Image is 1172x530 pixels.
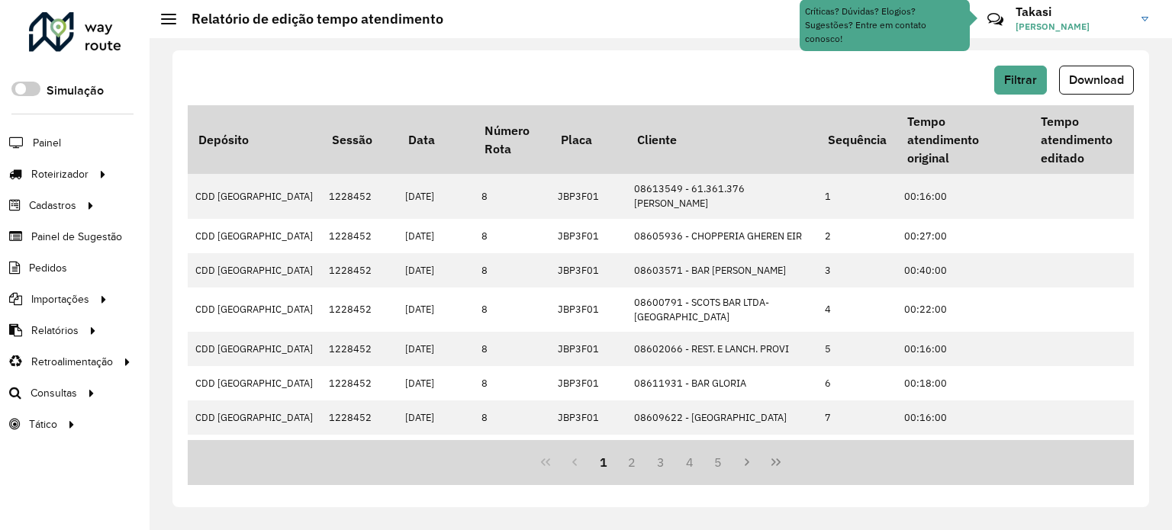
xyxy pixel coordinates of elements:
td: 8 [474,435,550,479]
td: 8 [474,174,550,218]
span: Relatórios [31,323,79,339]
td: CDD [GEOGRAPHIC_DATA] [188,435,321,479]
td: 8 [474,332,550,366]
span: Painel [33,135,61,151]
td: 1228452 [321,435,398,479]
td: [DATE] [398,435,474,479]
td: 08602066 - REST. E LANCH. PROVI [626,332,817,366]
td: CDD [GEOGRAPHIC_DATA] [188,174,321,218]
td: CDD [GEOGRAPHIC_DATA] [188,332,321,366]
button: 4 [675,448,704,477]
td: 5 [817,332,897,366]
td: [DATE] [398,400,474,435]
td: 1228452 [321,287,398,332]
span: Download [1069,73,1124,86]
td: 8 [474,253,550,287]
td: 8 [474,219,550,253]
td: JBP3F01 [550,174,626,218]
td: 00:27:00 [897,219,1030,253]
th: Placa [550,105,626,174]
span: Roteirizador [31,166,89,182]
th: Número Rota [474,105,550,174]
button: Filtrar [994,66,1047,95]
td: 1228452 [321,174,398,218]
td: JBP3F01 [550,366,626,400]
td: 00:18:00 [897,366,1030,400]
td: 08611931 - BAR GLORIA [626,366,817,400]
span: [PERSON_NAME] [1016,20,1130,34]
td: 08600101 - MEROVEU [PERSON_NAME] [626,435,817,479]
td: 00:16:00 [897,332,1030,366]
td: 8 [474,400,550,435]
label: Simulação [47,82,104,100]
td: CDD [GEOGRAPHIC_DATA] [188,253,321,287]
th: Data [398,105,474,174]
button: Download [1059,66,1134,95]
th: Cliente [626,105,817,174]
td: 00:16:00 [897,174,1030,218]
td: 1228452 [321,366,398,400]
span: Pedidos [29,260,67,276]
button: Last Page [761,448,790,477]
h2: Relatório de edição tempo atendimento [176,11,443,27]
td: [DATE] [398,287,474,332]
td: JBP3F01 [550,435,626,479]
button: Next Page [732,448,761,477]
span: Tático [29,416,57,432]
th: Tempo atendimento original [897,105,1030,174]
button: 2 [617,448,646,477]
th: Tempo atendimento editado [1030,105,1164,174]
td: CDD [GEOGRAPHIC_DATA] [188,287,321,332]
td: [DATE] [398,219,474,253]
button: 5 [704,448,733,477]
td: CDD [GEOGRAPHIC_DATA] [188,400,321,435]
td: [DATE] [398,332,474,366]
span: Importações [31,291,89,307]
td: 08600791 - SCOTS BAR LTDA-[GEOGRAPHIC_DATA] [626,287,817,332]
td: 8 [474,287,550,332]
td: 4 [817,287,897,332]
td: 8 [817,435,897,479]
span: Retroalimentação [31,354,113,370]
td: 08609622 - [GEOGRAPHIC_DATA] [626,400,817,435]
td: 1228452 [321,253,398,287]
td: [DATE] [398,253,474,287]
td: 2 [817,219,897,253]
td: 8 [474,366,550,400]
td: CDD [GEOGRAPHIC_DATA] [188,219,321,253]
td: [DATE] [398,174,474,218]
a: Contato Rápido [979,3,1012,36]
span: Filtrar [1004,73,1037,86]
td: 3 [817,253,897,287]
td: 1228452 [321,219,398,253]
span: Cadastros [29,198,76,214]
td: JBP3F01 [550,219,626,253]
span: Painel de Sugestão [31,229,122,245]
button: 3 [646,448,675,477]
td: JBP3F01 [550,287,626,332]
td: 6 [817,366,897,400]
button: 1 [589,448,618,477]
td: 1228452 [321,332,398,366]
td: JBP3F01 [550,253,626,287]
td: JBP3F01 [550,400,626,435]
td: 1228452 [321,400,398,435]
td: 08603571 - BAR [PERSON_NAME] [626,253,817,287]
td: 00:22:00 [897,287,1030,332]
td: 1 [817,174,897,218]
td: 08613549 - 61.361.376 [PERSON_NAME] [626,174,817,218]
th: Sessão [321,105,398,174]
td: 00:34:00 [897,435,1030,479]
td: 08605936 - CHOPPERIA GHEREN EIR [626,219,817,253]
td: 00:40:00 [897,253,1030,287]
td: 00:16:00 [897,400,1030,435]
td: CDD [GEOGRAPHIC_DATA] [188,366,321,400]
th: Sequência [817,105,897,174]
td: 7 [817,400,897,435]
td: [DATE] [398,366,474,400]
td: JBP3F01 [550,332,626,366]
th: Depósito [188,105,321,174]
span: Consultas [31,385,77,401]
h3: Takasi [1016,5,1130,19]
